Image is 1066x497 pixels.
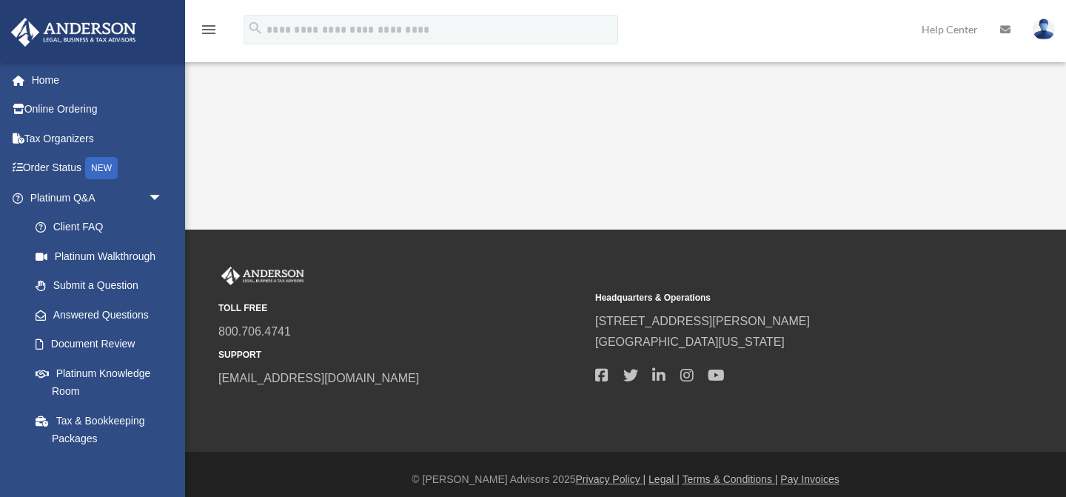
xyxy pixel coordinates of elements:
i: search [247,20,264,36]
a: Platinum Knowledge Room [21,358,185,406]
a: Tax Organizers [10,124,185,153]
a: [GEOGRAPHIC_DATA][US_STATE] [595,336,785,348]
a: [STREET_ADDRESS][PERSON_NAME] [595,315,810,327]
a: 800.706.4741 [218,325,291,338]
a: Answered Questions [21,300,185,330]
a: Legal | [648,473,680,485]
a: Document Review [21,330,185,359]
a: Privacy Policy | [576,473,646,485]
a: Submit a Question [21,271,178,301]
a: Platinum Walkthrough [21,241,185,271]
a: Order StatusNEW [10,153,185,184]
a: Terms & Conditions | [683,473,778,485]
img: User Pic [1033,19,1055,40]
small: TOLL FREE [218,301,585,316]
a: menu [200,26,218,39]
div: © [PERSON_NAME] Advisors 2025 [185,470,1066,489]
span: arrow_drop_down [148,183,178,213]
a: [EMAIL_ADDRESS][DOMAIN_NAME] [218,372,419,384]
img: Anderson Advisors Platinum Portal [7,18,141,47]
a: Platinum Q&Aarrow_drop_down [10,183,185,213]
div: NEW [85,157,118,179]
a: Pay Invoices [780,473,839,485]
a: Home [10,65,185,95]
small: Headquarters & Operations [595,290,962,306]
a: Client FAQ [21,213,185,242]
small: SUPPORT [218,347,585,363]
a: Tax & Bookkeeping Packages [21,406,185,453]
a: Online Ordering [10,95,185,124]
img: Anderson Advisors Platinum Portal [218,267,307,286]
i: menu [200,21,218,39]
